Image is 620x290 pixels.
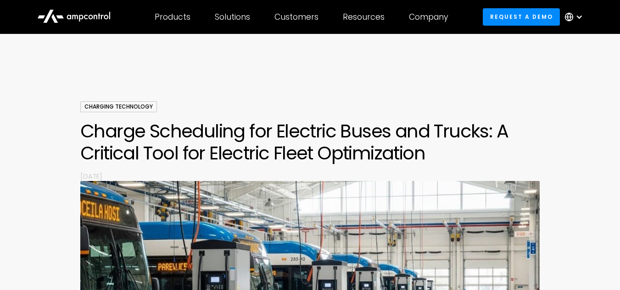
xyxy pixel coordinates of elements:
[80,120,540,164] h1: Charge Scheduling for Electric Buses and Trucks: A Critical Tool for Electric Fleet Optimization
[155,12,190,22] div: Products
[343,12,385,22] div: Resources
[274,12,318,22] div: Customers
[409,12,448,22] div: Company
[215,12,250,22] div: Solutions
[80,171,540,181] p: [DATE]
[483,8,560,25] a: Request a demo
[80,101,157,112] div: Charging Technology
